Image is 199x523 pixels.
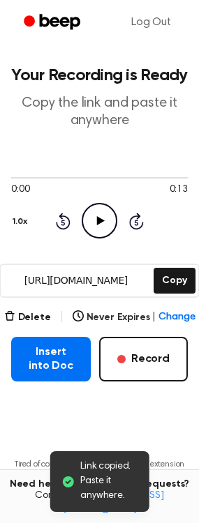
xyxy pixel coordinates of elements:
button: Record [99,337,188,381]
button: 1.0x [11,210,32,234]
p: Tired of copying and pasting? Use the extension to automatically insert your recordings. [11,460,188,480]
button: Never Expires|Change [73,310,196,325]
h1: Your Recording is Ready [11,67,188,84]
button: Copy [154,268,195,294]
a: Beep [14,9,93,36]
a: Log Out [117,6,185,39]
p: Copy the link and paste it anywhere [11,95,188,130]
a: [EMAIL_ADDRESS][DOMAIN_NAME] [63,491,164,513]
span: Link copied. Paste it anywhere. [80,460,138,503]
button: Delete [4,310,51,325]
button: Insert into Doc [11,337,91,381]
span: Contact us [8,490,191,515]
span: Change [159,310,195,325]
span: | [152,310,156,325]
span: 0:13 [170,183,188,197]
span: | [59,309,64,326]
span: 0:00 [11,183,29,197]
